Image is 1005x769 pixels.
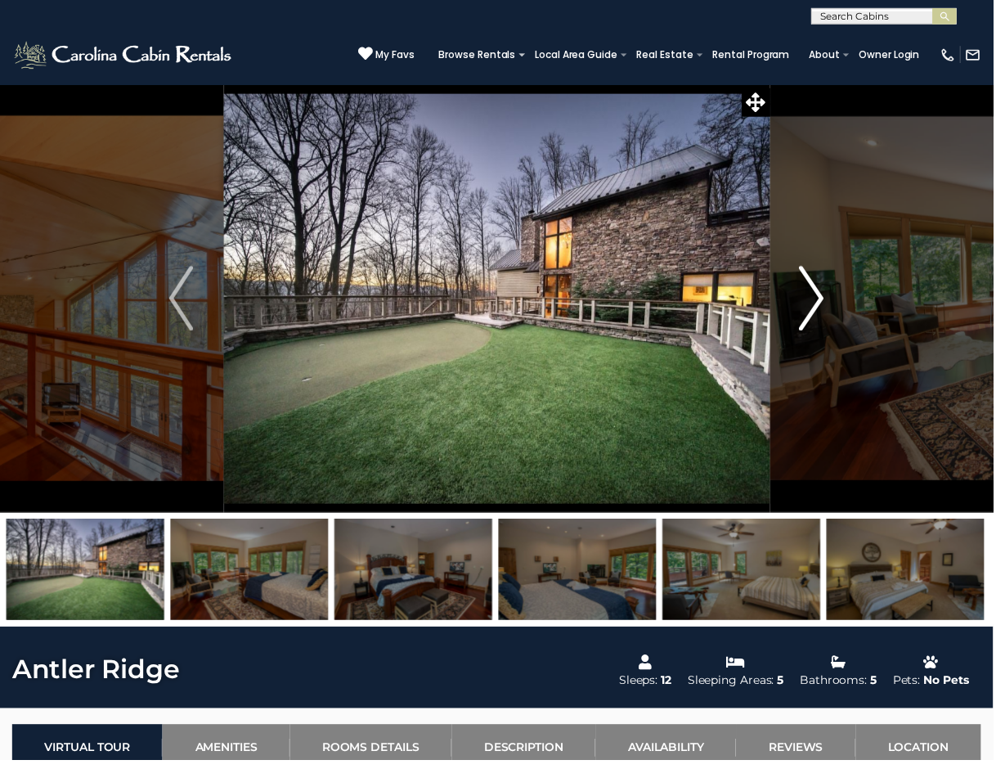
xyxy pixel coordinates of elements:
[636,44,710,67] a: Real Estate
[339,525,498,627] img: 163267214
[810,269,834,335] img: arrow
[861,44,939,67] a: Owner Login
[171,269,195,335] img: arrow
[810,44,858,67] a: About
[7,525,166,627] img: 163267206
[12,39,239,72] img: White-1-2.png
[141,85,227,519] button: Previous
[671,525,830,627] img: 163267216
[837,525,996,627] img: 163267217
[778,85,864,519] button: Next
[362,47,419,64] a: My Favs
[533,44,633,67] a: Local Area Guide
[436,44,530,67] a: Browse Rentals
[951,47,967,64] img: phone-regular-white.png
[505,525,664,627] img: 163267215
[713,44,807,67] a: Rental Program
[173,525,332,627] img: 163267213
[976,47,993,64] img: mail-regular-white.png
[380,48,419,63] span: My Favs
